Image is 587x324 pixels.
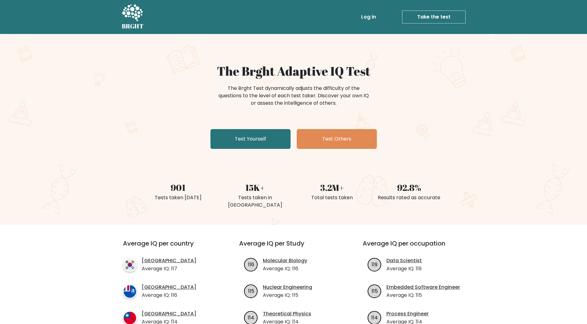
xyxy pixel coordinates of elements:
[210,129,291,149] a: Test Yourself
[142,265,196,272] p: Average IQ: 117
[217,85,371,107] div: The Brght Test dynamically adjusts the difficulty of the questions to the level of each test take...
[386,257,422,264] a: Data Scientist
[263,265,307,272] p: Average IQ: 116
[372,287,378,294] text: 115
[122,2,144,32] a: BRGHT
[143,64,444,78] h1: The Brght Adaptive IQ Test
[123,240,217,255] h3: Average IQ per country
[220,181,290,194] div: 15K+
[297,194,367,201] div: Total tests taken
[143,194,213,201] div: Tests taken [DATE]
[143,181,213,194] div: 901
[263,292,312,299] p: Average IQ: 115
[248,287,254,294] text: 115
[142,310,196,318] a: [GEOGRAPHIC_DATA]
[263,310,311,318] a: Theoretical Physics
[123,258,137,272] img: country
[386,292,460,299] p: Average IQ: 115
[386,310,429,318] a: Process Engineer
[363,240,471,255] h3: Average IQ per occupation
[248,261,254,268] text: 116
[263,284,312,291] a: Nuclear Engineering
[359,11,378,23] a: Log in
[386,284,460,291] a: Embedded Software Engineer
[297,129,377,149] a: Test Others
[372,261,377,268] text: 119
[142,292,196,299] p: Average IQ: 116
[297,181,367,194] div: 3.2M+
[220,194,290,209] div: Tests taken in [GEOGRAPHIC_DATA]
[142,257,196,264] a: [GEOGRAPHIC_DATA]
[123,284,137,298] img: country
[248,314,254,321] text: 114
[263,257,307,264] a: Molecular Biology
[142,284,196,291] a: [GEOGRAPHIC_DATA]
[386,265,422,272] p: Average IQ: 119
[239,240,348,255] h3: Average IQ per Study
[402,11,466,23] a: Take the test
[374,181,444,194] div: 92.8%
[374,194,444,201] div: Results rated as accurate
[122,23,144,30] h5: BRGHT
[371,314,378,321] text: 114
